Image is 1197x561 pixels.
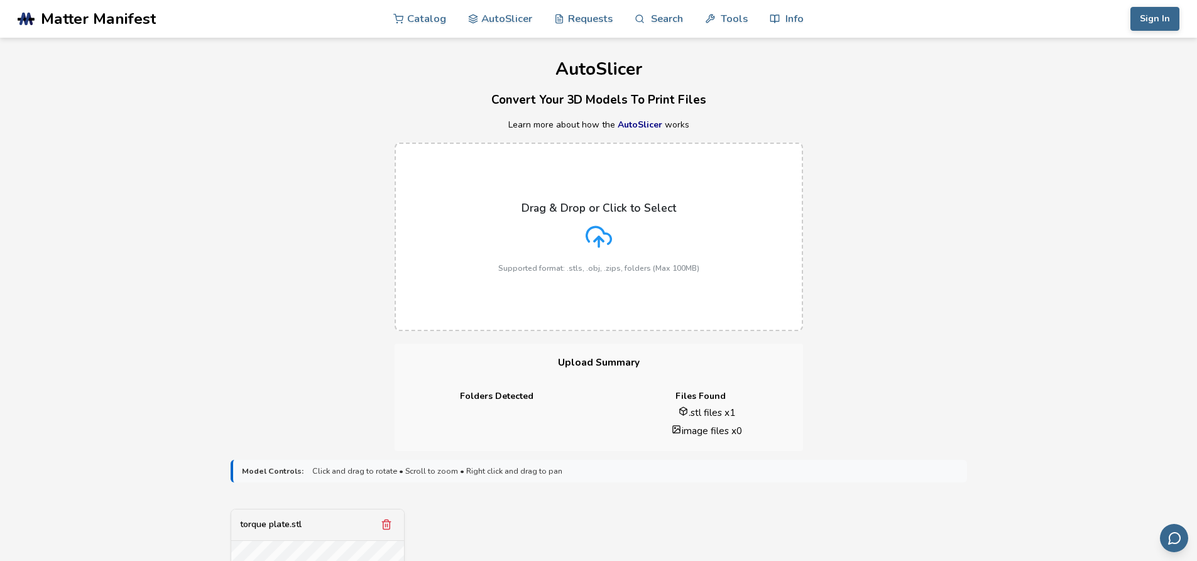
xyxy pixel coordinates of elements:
[1160,524,1188,552] button: Send feedback via email
[1130,7,1179,31] button: Sign In
[240,520,302,530] div: torque plate.stl
[312,467,562,476] span: Click and drag to rotate • Scroll to zoom • Right click and drag to pan
[618,119,662,131] a: AutoSlicer
[608,391,794,401] h4: Files Found
[620,424,794,437] li: image files x 0
[522,202,676,214] p: Drag & Drop or Click to Select
[378,516,395,533] button: Remove model
[403,391,590,401] h4: Folders Detected
[41,10,156,28] span: Matter Manifest
[498,264,699,273] p: Supported format: .stls, .obj, .zips, folders (Max 100MB)
[242,467,303,476] strong: Model Controls:
[395,344,803,382] h3: Upload Summary
[620,406,794,419] li: .stl files x 1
